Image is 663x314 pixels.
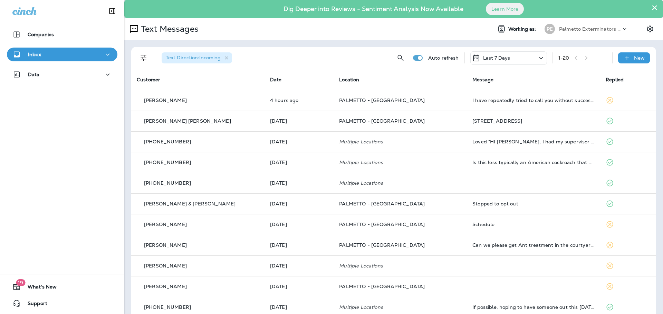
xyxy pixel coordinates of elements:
[508,26,538,32] span: Working as:
[651,2,658,13] button: Close
[7,48,117,61] button: Inbox
[137,51,151,65] button: Filters
[339,77,359,83] span: Location
[28,52,41,57] p: Inbox
[339,139,461,144] p: Multiple Locations
[21,284,57,292] span: What's New
[144,180,191,186] p: [PHONE_NUMBER]
[144,118,231,124] p: [PERSON_NAME] [PERSON_NAME]
[270,242,328,248] p: Sep 25, 2025 02:57 PM
[270,77,282,83] span: Date
[559,26,621,32] p: Palmetto Exterminators LLC
[339,180,461,186] p: Multiple Locations
[144,284,187,289] p: [PERSON_NAME]
[144,201,236,206] p: [PERSON_NAME] & [PERSON_NAME]
[634,55,645,61] p: New
[138,24,199,34] p: Text Messages
[472,118,595,124] div: 1078 Glenshaw St. North Charleston, SC 29405
[472,160,595,165] div: Is this less typically an American cockroach that would suddenly appear on my table could it have...
[7,296,117,310] button: Support
[270,284,328,289] p: Sep 25, 2025 01:09 PM
[270,160,328,165] p: Sep 26, 2025 12:01 PM
[339,304,461,310] p: Multiple Locations
[7,68,117,81] button: Data
[339,201,425,207] span: PALMETTO - [GEOGRAPHIC_DATA]
[339,118,425,124] span: PALMETTO - [GEOGRAPHIC_DATA]
[428,55,459,61] p: Auto refresh
[28,72,40,77] p: Data
[339,160,461,165] p: Multiple Locations
[144,263,187,269] p: [PERSON_NAME]
[16,279,25,286] span: 19
[270,180,328,186] p: Sep 26, 2025 08:58 AM
[7,280,117,294] button: 19What's New
[472,201,595,206] div: Stopped to opt out
[339,263,461,269] p: Multiple Locations
[162,52,232,63] div: Text Direction:Incoming
[339,97,425,103] span: PALMETTO - [GEOGRAPHIC_DATA]
[270,263,328,269] p: Sep 25, 2025 02:05 PM
[270,222,328,227] p: Sep 25, 2025 05:20 PM
[144,139,191,144] p: [PHONE_NUMBER]
[28,32,54,37] p: Companies
[472,77,493,83] span: Message
[270,201,328,206] p: Sep 25, 2025 05:58 PM
[486,3,524,15] button: Learn More
[558,55,569,61] div: 1 - 20
[483,55,510,61] p: Last 7 Days
[144,242,187,248] p: [PERSON_NAME]
[339,283,425,290] span: PALMETTO - [GEOGRAPHIC_DATA]
[166,54,221,61] span: Text Direction : Incoming
[270,304,328,310] p: Sep 25, 2025 11:55 AM
[606,77,624,83] span: Replied
[472,98,595,103] div: I have repeatedly tried to call you without success. Please call me to set up appointment for ser...
[545,24,555,34] div: PE
[339,221,425,227] span: PALMETTO - [GEOGRAPHIC_DATA]
[339,242,425,248] span: PALMETTO - [GEOGRAPHIC_DATA]
[103,4,122,18] button: Collapse Sidebar
[21,301,47,309] span: Support
[137,77,160,83] span: Customer
[144,160,191,165] p: [PHONE_NUMBER]
[270,118,328,124] p: Sep 26, 2025 04:32 PM
[144,222,187,227] p: [PERSON_NAME]
[263,8,483,10] p: Dig Deeper into Reviews - Sentiment Analysis Now Available
[472,222,595,227] div: Schedule
[472,304,595,310] div: If possible, hoping to have someone out this coming Monday or Tuesday. We have guest arriving on ...
[270,98,328,103] p: Sep 29, 2025 09:29 AM
[144,98,187,103] p: [PERSON_NAME]
[394,51,407,65] button: Search Messages
[644,23,656,35] button: Settings
[144,304,191,310] p: [PHONE_NUMBER]
[472,242,595,248] div: Can we please get Ant treatment in the courtyard on your next visit?
[7,28,117,41] button: Companies
[270,139,328,144] p: Sep 26, 2025 03:53 PM
[472,139,595,144] div: Loved “HI Lindsay, I had my supervisor look at your photo and it does appear to be an american co...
